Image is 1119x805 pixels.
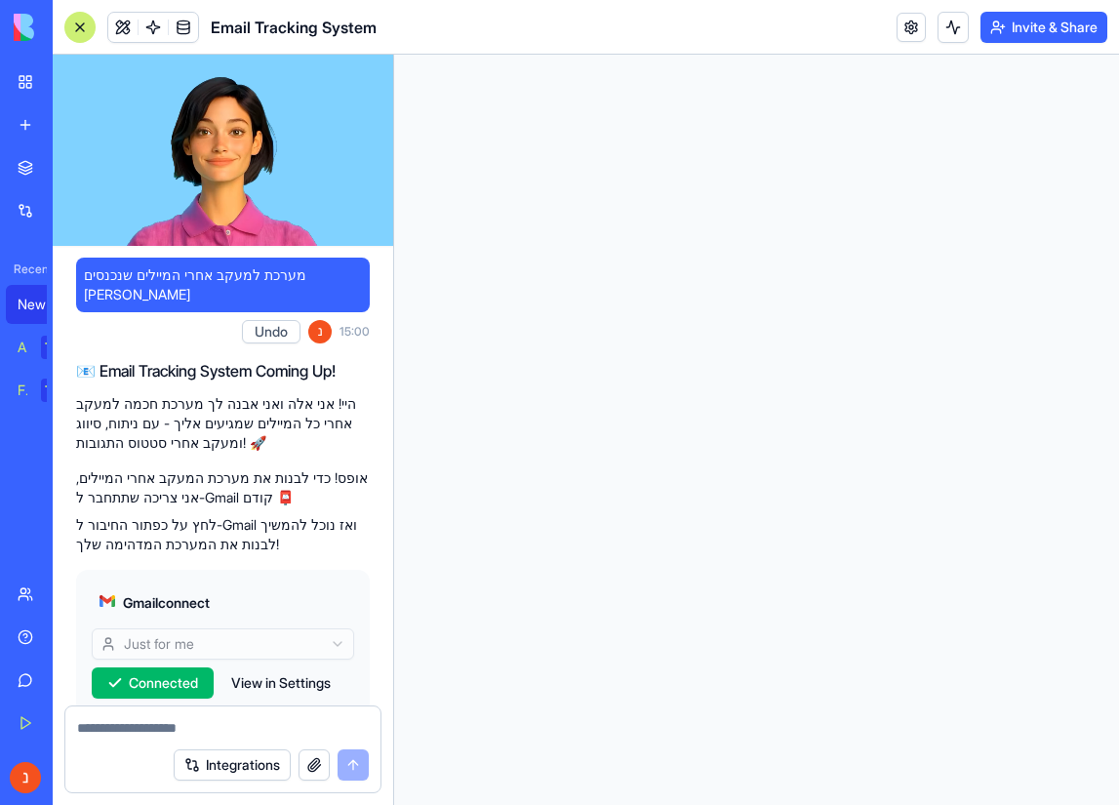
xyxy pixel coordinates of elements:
div: New App [18,295,72,314]
p: היי! אני אלה ואני אבנה לך מערכת חכמה למעקב אחרי כל המיילים שמגיעים אליך - עם ניתוח, סיווג ומעקב א... [76,394,370,453]
button: View in Settings [221,667,340,699]
span: 15:00 [340,324,370,340]
div: TRY [41,379,72,402]
span: Connected [129,673,198,693]
div: AI Logo Generator [18,338,27,357]
div: Feedback Form [18,381,27,400]
p: אופס! כדי לבנות את מערכת המעקב אחרי המיילים, אני צריכה שתתחבר ל-Gmail קודם 📮 [76,468,370,507]
img: logo [14,14,135,41]
button: Invite & Share [980,12,1107,43]
a: New App [6,285,84,324]
button: Connected [92,667,214,699]
img: ACg8ocLLZK8suUc6nhu7a5aSJTsnChIfAQQ6CRXzA9Z1MQV2Wd4Wzw=s96-c [308,320,332,343]
button: Undo [242,320,300,343]
p: לחץ על כפתור החיבור ל-Gmail ואז נוכל להמשיך לבנות את המערכת המדהימה שלך! [76,515,370,554]
a: AI Logo GeneratorTRY [6,328,84,367]
div: TRY [41,336,72,359]
button: Integrations [174,749,291,781]
img: gmail [100,593,115,609]
img: ACg8ocLLZK8suUc6nhu7a5aSJTsnChIfAQQ6CRXzA9Z1MQV2Wd4Wzw=s96-c [10,762,41,793]
span: Email Tracking System [211,16,377,39]
a: Feedback FormTRY [6,371,84,410]
h2: 📧 Email Tracking System Coming Up! [76,359,370,382]
span: מערכת למעקב אחרי המיילים שנכנסים [PERSON_NAME] [84,265,362,304]
span: Gmail connect [123,593,210,613]
span: Recent [6,262,47,277]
